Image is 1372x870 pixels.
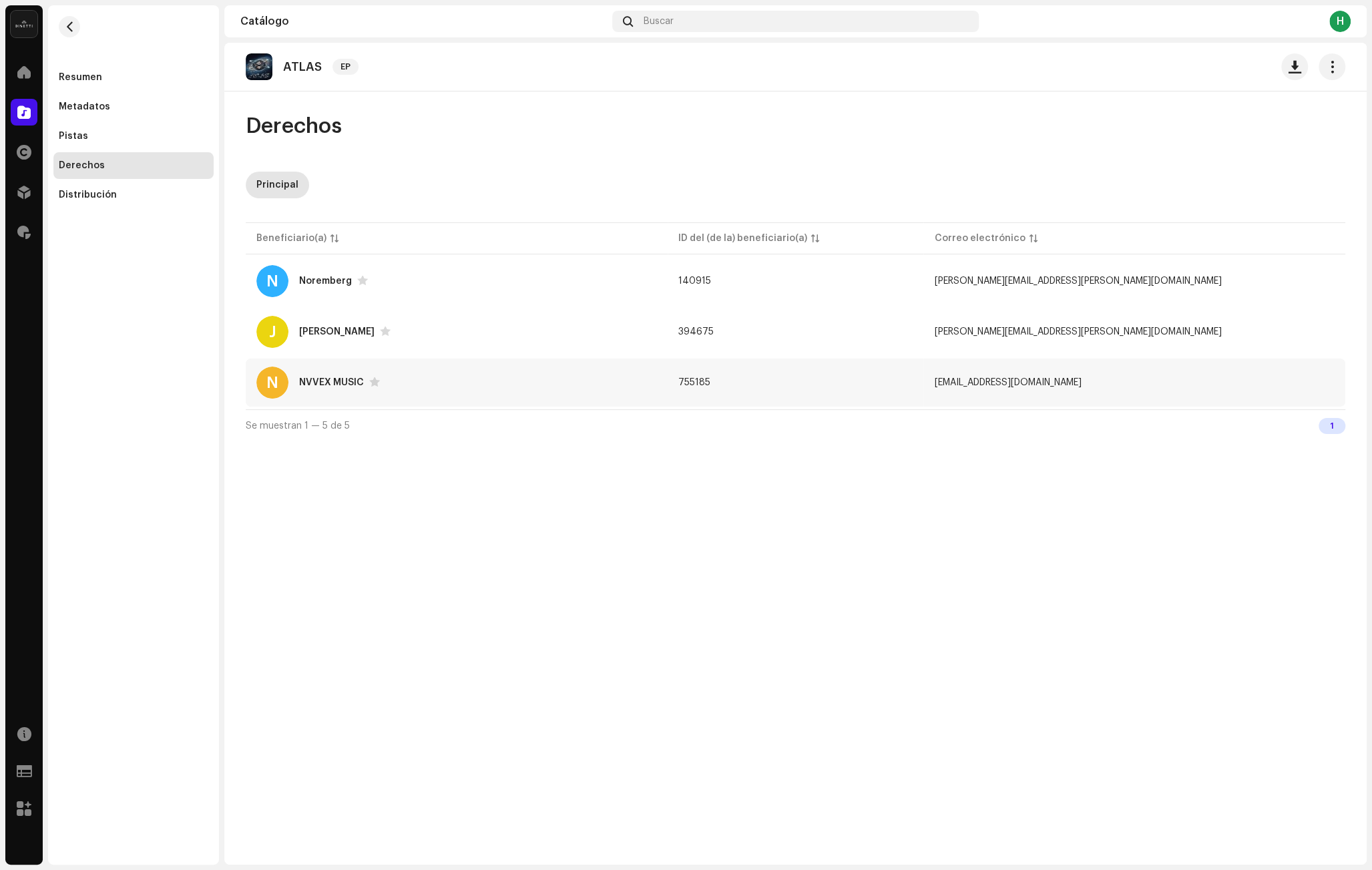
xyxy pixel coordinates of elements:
div: N [256,265,288,297]
span: julian@disetti.com [934,327,1221,337]
div: Resumen [59,72,102,83]
re-m-nav-item: Derechos [53,152,214,179]
span: Buscar [644,16,674,27]
div: Principal [256,172,298,198]
div: Beneficiario(a) [256,232,326,245]
img: 02a7c2d3-3c89-4098-b12f-2ff2945c95ee [11,11,37,37]
div: Distribución [59,190,117,200]
re-m-nav-item: Metadatos [53,93,214,120]
re-m-nav-item: Resumen [53,64,214,91]
span: noremberg@disetti.com [934,276,1221,286]
re-m-nav-item: Pistas [53,123,214,150]
span: EP [332,59,359,75]
div: ID del (de la) beneficiario(a) [678,232,807,245]
div: 1 [1319,418,1345,434]
span: Se muestran 1 — 5 de 5 [246,421,350,431]
div: Catálogo [240,16,607,27]
div: Correo electrónico [934,232,1025,245]
div: Julian Bastidas [299,327,375,337]
img: a5e2a2c3-0a42-4ff3-acd2-5cd7d5828c87 [246,53,272,80]
re-m-nav-item: Distribución [53,182,214,208]
div: Metadatos [59,101,110,112]
div: H [1329,11,1351,32]
div: N [256,367,288,399]
div: Pistas [59,131,88,142]
span: Derechos [246,113,342,140]
span: 755185 [678,378,710,387]
div: J [256,316,288,348]
span: nvvexstudios@gmail.com [934,378,1081,387]
span: 394675 [678,327,714,337]
p: ATLAS [283,60,322,74]
div: NVVEX MUSIC [299,378,364,387]
div: Noremberg [299,276,352,286]
div: Derechos [59,160,105,171]
span: 140915 [678,276,711,286]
